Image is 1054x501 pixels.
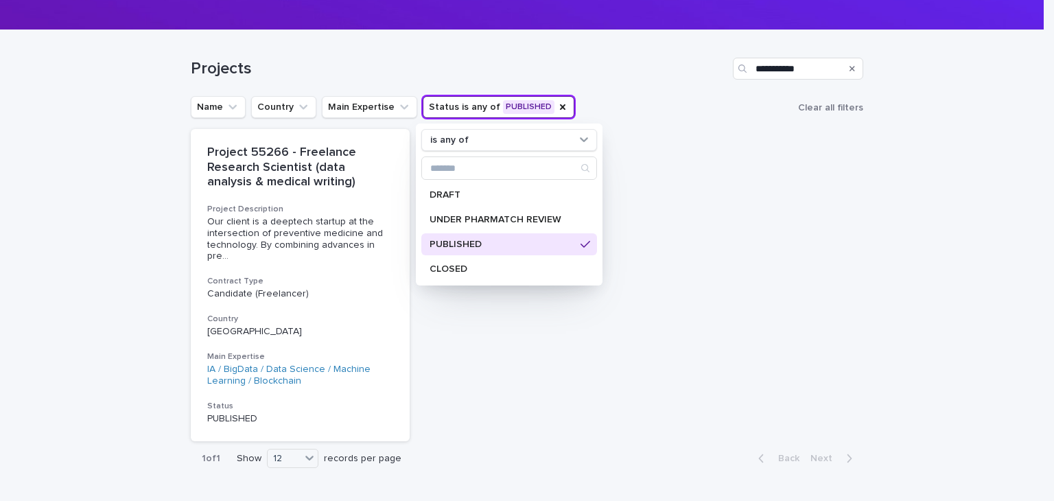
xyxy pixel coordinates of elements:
[430,240,575,249] p: PUBLISHED
[322,96,417,118] button: Main Expertise
[805,452,863,465] button: Next
[191,129,410,441] a: Project 55266 - Freelance Research Scientist (data analysis & medical writing)Project Description...
[207,204,393,215] h3: Project Description
[423,96,574,118] button: Status
[207,216,393,262] span: Our client is a deeptech startup at the intersection of preventive medicine and technology. By co...
[191,59,727,79] h1: Projects
[207,276,393,287] h3: Contract Type
[770,454,799,463] span: Back
[207,351,393,362] h3: Main Expertise
[207,413,393,425] p: PUBLISHED
[430,190,575,200] p: DRAFT
[207,364,393,387] a: IA / BigData / Data Science / Machine Learning / Blockchain
[430,135,469,146] p: is any of
[207,326,393,338] p: [GEOGRAPHIC_DATA]
[430,215,575,224] p: UNDER PHARMATCH REVIEW
[191,442,231,476] p: 1 of 1
[207,314,393,325] h3: Country
[191,96,246,118] button: Name
[324,453,401,465] p: records per page
[421,156,597,180] div: Search
[422,157,596,179] input: Search
[207,401,393,412] h3: Status
[207,288,393,300] p: Candidate (Freelancer)
[810,454,841,463] span: Next
[793,97,863,118] button: Clear all filters
[207,145,393,190] p: Project 55266 - Freelance Research Scientist (data analysis & medical writing)
[268,452,301,466] div: 12
[251,96,316,118] button: Country
[747,452,805,465] button: Back
[430,264,575,274] p: CLOSED
[733,58,863,80] input: Search
[798,103,863,113] span: Clear all filters
[237,453,261,465] p: Show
